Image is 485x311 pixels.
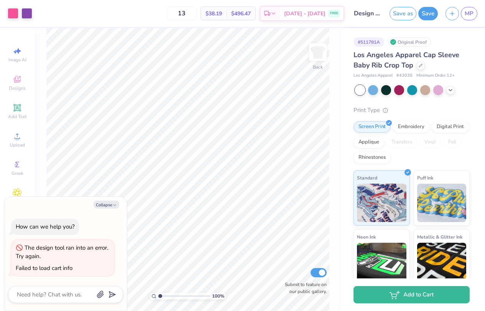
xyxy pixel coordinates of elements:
[348,6,386,21] input: Untitled Design
[4,199,31,211] span: Clipart & logos
[94,201,119,209] button: Collapse
[353,37,384,47] div: # 511781A
[419,137,441,148] div: Vinyl
[353,286,470,303] button: Add to Cart
[396,72,413,79] span: # 43035
[417,174,433,182] span: Puff Ink
[393,121,429,133] div: Embroidery
[231,10,251,18] span: $496.47
[10,142,25,148] span: Upload
[206,10,222,18] span: $38.19
[353,152,391,163] div: Rhinestones
[353,50,459,70] span: Los Angeles Apparel Cap Sleeve Baby Rib Crop Top
[353,137,384,148] div: Applique
[417,184,467,222] img: Puff Ink
[416,72,455,79] span: Minimum Order: 12 +
[465,9,473,18] span: MP
[16,244,108,260] div: The design tool ran into an error. Try again.
[357,184,406,222] img: Standard
[12,170,23,176] span: Greek
[386,137,417,148] div: Transfers
[284,10,326,18] span: [DATE] - [DATE]
[16,223,75,230] div: How can we help you?
[417,233,462,241] span: Metallic & Glitter Ink
[417,243,467,281] img: Metallic & Glitter Ink
[8,57,26,63] span: Image AI
[9,85,26,91] span: Designs
[390,7,416,20] button: Save as
[16,264,72,272] div: Failed to load cart info
[353,72,393,79] span: Los Angeles Apparel
[432,121,469,133] div: Digital Print
[357,233,376,241] span: Neon Ink
[330,11,338,16] span: FREE
[443,137,461,148] div: Foil
[461,7,477,20] a: MP
[353,106,470,115] div: Print Type
[313,64,323,71] div: Back
[167,7,197,20] input: – –
[8,114,26,120] span: Add Text
[418,7,438,20] button: Save
[353,121,391,133] div: Screen Print
[357,174,377,182] span: Standard
[310,44,326,60] img: Back
[388,37,431,47] div: Original Proof
[357,243,406,281] img: Neon Ink
[212,293,224,299] span: 100 %
[281,281,327,295] label: Submit to feature on our public gallery.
